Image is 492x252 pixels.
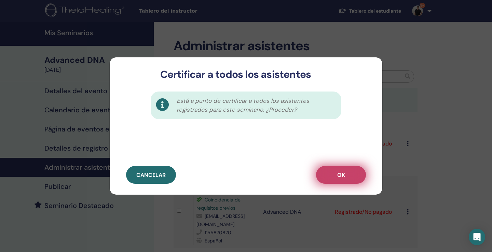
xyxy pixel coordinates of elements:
button: OK [316,166,366,184]
button: Cancelar [126,166,176,184]
h3: Certificar a todos los asistentes [121,68,351,81]
span: Está a punto de certificar a todos los asistentes registrados para este seminario. ¿Proceder? [177,97,334,114]
span: Cancelar [136,171,166,179]
div: Open Intercom Messenger [469,229,485,245]
span: OK [337,171,345,179]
